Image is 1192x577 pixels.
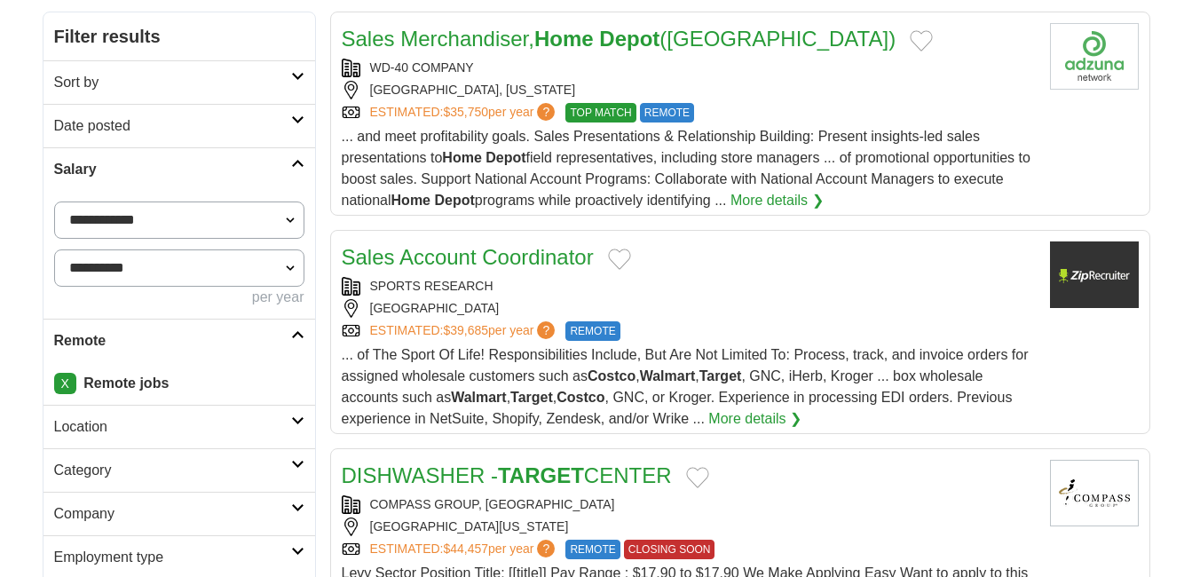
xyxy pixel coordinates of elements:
div: [GEOGRAPHIC_DATA][US_STATE] [342,518,1036,536]
a: More details ❯ [730,190,824,211]
a: Sales Merchandiser,Home Depot([GEOGRAPHIC_DATA]) [342,27,896,51]
span: ... and meet profitability goals. Sales Presentations & Relationship Building: Present insights-l... [342,129,1030,208]
a: Remote [43,319,315,362]
span: ? [537,540,555,557]
strong: Target [510,390,553,405]
span: ... of The Sport Of Life! Responsibilities Include, But Are Not Limited To: Process, track, and i... [342,347,1029,426]
h2: Salary [54,159,291,180]
a: Sort by [43,60,315,104]
strong: Target [699,368,742,383]
img: Compass Group, North America logo [1050,460,1139,526]
a: Salary [43,147,315,191]
div: [GEOGRAPHIC_DATA] [342,299,1036,318]
a: ESTIMATED:$44,457per year? [370,540,559,559]
strong: Walmart [640,368,696,383]
h2: Remote [54,330,291,352]
strong: Depot [485,150,525,165]
h2: Employment type [54,547,291,568]
strong: Depot [599,27,659,51]
strong: TARGET [498,463,584,487]
span: $44,457 [443,541,488,556]
a: ESTIMATED:$35,750per year? [370,103,559,123]
span: REMOTE [565,321,620,341]
h2: Sort by [54,72,291,93]
img: Company logo [1050,23,1139,90]
img: Company logo [1050,241,1139,308]
span: REMOTE [565,540,620,559]
strong: Depot [434,193,474,208]
a: ESTIMATED:$39,685per year? [370,321,559,341]
div: [GEOGRAPHIC_DATA], [US_STATE] [342,81,1036,99]
strong: Home [391,193,430,208]
a: More details ❯ [708,408,801,430]
a: DISHWASHER -TARGETCENTER [342,463,672,487]
a: Date posted [43,104,315,147]
span: CLOSING SOON [624,540,715,559]
h2: Category [54,460,291,481]
span: $39,685 [443,323,488,337]
span: $35,750 [443,105,488,119]
button: Add to favorite jobs [608,249,631,270]
span: TOP MATCH [565,103,635,123]
h2: Location [54,416,291,438]
button: Add to favorite jobs [686,467,709,488]
a: Sales Account Coordinator [342,245,594,269]
a: Company [43,492,315,535]
a: COMPASS GROUP, [GEOGRAPHIC_DATA] [370,497,615,511]
div: SPORTS RESEARCH [342,277,1036,296]
a: X [54,373,76,394]
div: WD-40 COMPANY [342,59,1036,77]
strong: Remote jobs [83,375,169,391]
strong: Costco [588,368,635,383]
strong: Walmart [451,390,507,405]
span: ? [537,103,555,121]
strong: Home [442,150,481,165]
strong: Home [534,27,594,51]
h2: Company [54,503,291,525]
strong: Costco [557,390,604,405]
div: per year [54,287,304,308]
span: REMOTE [640,103,694,123]
h2: Date posted [54,115,291,137]
a: Category [43,448,315,492]
span: ? [537,321,555,339]
h2: Filter results [43,12,315,60]
a: Location [43,405,315,448]
button: Add to favorite jobs [910,30,933,51]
